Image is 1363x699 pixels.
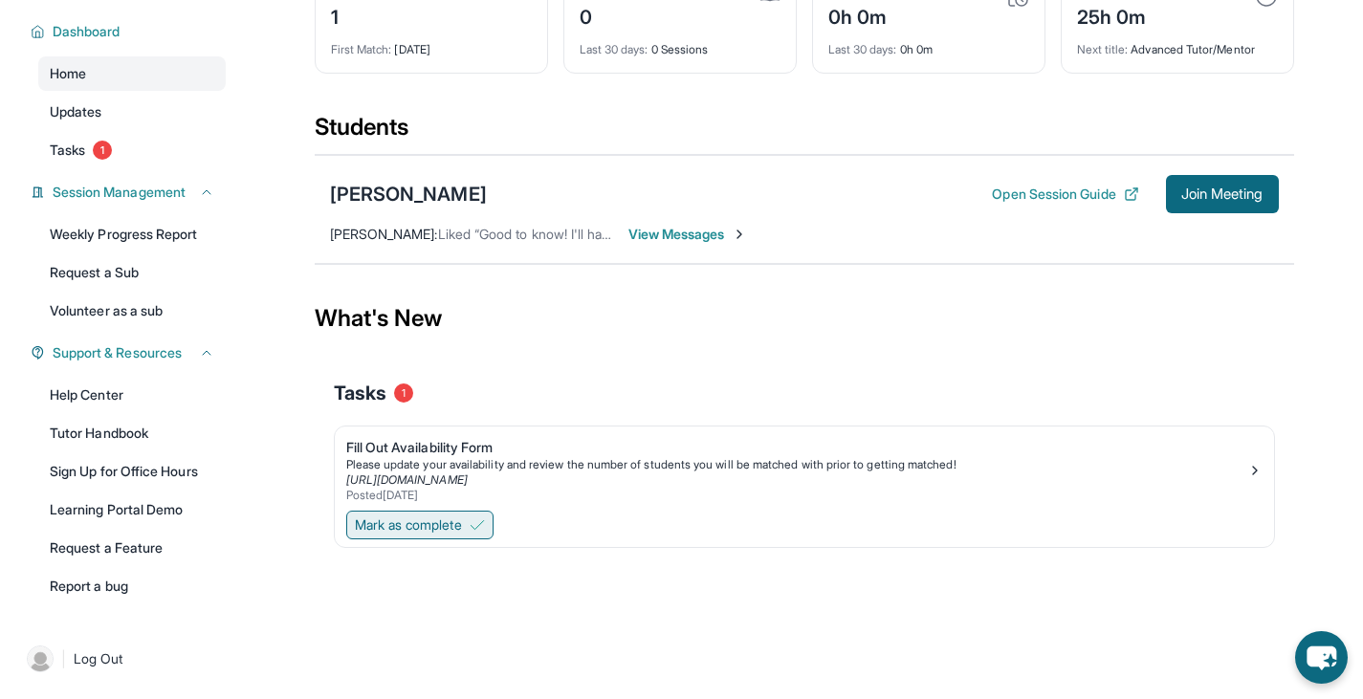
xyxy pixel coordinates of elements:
[1181,188,1264,200] span: Join Meeting
[1295,631,1348,684] button: chat-button
[38,416,226,450] a: Tutor Handbook
[53,183,186,202] span: Session Management
[628,225,748,244] span: View Messages
[50,102,102,121] span: Updates
[330,181,487,208] div: [PERSON_NAME]
[45,343,214,362] button: Support & Resources
[580,42,649,56] span: Last 30 days :
[19,638,226,680] a: |Log Out
[315,276,1294,360] div: What's New
[93,141,112,160] span: 1
[331,42,392,56] span: First Match :
[470,517,485,533] img: Mark as complete
[580,31,780,57] div: 0 Sessions
[38,95,226,129] a: Updates
[38,531,226,565] a: Request a Feature
[50,64,86,83] span: Home
[315,112,1294,154] div: Students
[335,426,1274,507] a: Fill Out Availability FormPlease update your availability and review the number of students you w...
[346,457,1247,472] div: Please update your availability and review the number of students you will be matched with prior ...
[38,454,226,489] a: Sign Up for Office Hours
[38,378,226,412] a: Help Center
[38,217,226,251] a: Weekly Progress Report
[27,645,54,672] img: user-img
[346,438,1247,457] div: Fill Out Availability Form
[346,472,468,487] a: [URL][DOMAIN_NAME]
[1077,31,1278,57] div: Advanced Tutor/Mentor
[334,380,386,406] span: Tasks
[45,183,214,202] button: Session Management
[53,22,121,41] span: Dashboard
[38,133,226,167] a: Tasks1
[74,649,123,668] span: Log Out
[38,56,226,91] a: Home
[355,515,462,535] span: Mark as complete
[828,31,1029,57] div: 0h 0m
[331,31,532,57] div: [DATE]
[38,294,226,328] a: Volunteer as a sub
[38,255,226,290] a: Request a Sub
[438,226,988,242] span: Liked “Good to know! I'll have everything set up soon and will update you on further steps.”
[346,488,1247,503] div: Posted [DATE]
[394,383,413,403] span: 1
[1077,42,1129,56] span: Next title :
[38,569,226,603] a: Report a bug
[732,227,747,242] img: Chevron-Right
[50,141,85,160] span: Tasks
[53,343,182,362] span: Support & Resources
[61,647,66,670] span: |
[38,492,226,527] a: Learning Portal Demo
[45,22,214,41] button: Dashboard
[346,511,494,539] button: Mark as complete
[828,42,897,56] span: Last 30 days :
[992,185,1138,204] button: Open Session Guide
[1166,175,1279,213] button: Join Meeting
[330,226,438,242] span: [PERSON_NAME] :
